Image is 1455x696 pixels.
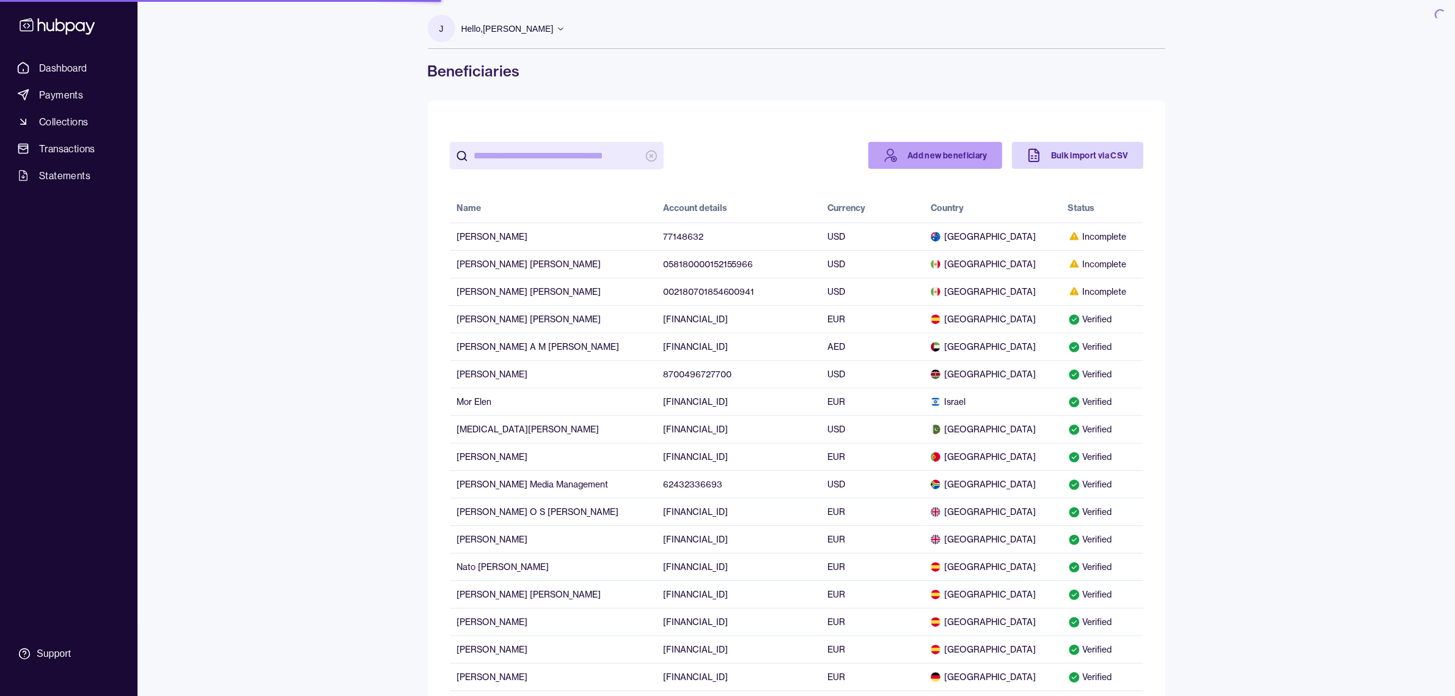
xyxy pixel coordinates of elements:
div: Verified [1068,423,1136,435]
td: USD [820,360,923,388]
td: [PERSON_NAME] [450,608,656,635]
td: [PERSON_NAME] [450,443,656,470]
div: Verified [1068,478,1136,491]
td: 002180701854600941 [656,278,821,305]
div: Verified [1068,451,1136,463]
span: Transactions [39,141,95,156]
td: [PERSON_NAME] [450,360,656,388]
div: Verified [1068,588,1136,601]
span: Israel [931,396,1054,408]
td: USD [820,278,923,305]
td: EUR [820,443,923,470]
p: J [439,22,444,35]
div: Status [1068,202,1095,214]
td: EUR [820,663,923,690]
div: Incomplete [1068,286,1136,298]
div: Verified [1068,313,1136,325]
td: [PERSON_NAME] [450,223,656,250]
td: EUR [820,635,923,663]
td: [PERSON_NAME] [450,663,656,690]
td: [FINANCIAL_ID] [656,498,821,525]
div: Support [37,647,71,661]
td: 77148632 [656,223,821,250]
input: search [474,142,639,169]
td: USD [820,250,923,278]
td: Nato [PERSON_NAME] [450,553,656,580]
td: [FINANCIAL_ID] [656,415,821,443]
td: [FINANCIAL_ID] [656,388,821,415]
td: [PERSON_NAME] [PERSON_NAME] [450,305,656,333]
span: [GEOGRAPHIC_DATA] [931,258,1054,270]
div: Verified [1068,396,1136,408]
div: Verified [1068,506,1136,518]
p: Hello, [PERSON_NAME] [461,22,554,35]
div: Incomplete [1068,258,1136,270]
span: Payments [39,87,83,102]
div: Verified [1068,561,1136,573]
td: [FINANCIAL_ID] [656,663,821,690]
td: EUR [820,498,923,525]
a: Bulk import via CSV [1012,142,1143,169]
span: [GEOGRAPHIC_DATA] [931,451,1054,463]
td: USD [820,415,923,443]
td: [MEDICAL_DATA][PERSON_NAME] [450,415,656,443]
td: [PERSON_NAME] [450,635,656,663]
div: Verified [1068,643,1136,656]
td: [FINANCIAL_ID] [656,333,821,360]
a: Statements [12,165,125,187]
td: EUR [820,580,923,608]
span: [GEOGRAPHIC_DATA] [931,671,1054,683]
td: [FINANCIAL_ID] [656,580,821,608]
span: [GEOGRAPHIC_DATA] [931,616,1054,628]
a: Add new beneficiary [868,142,1002,169]
td: 8700496727700 [656,360,821,388]
div: Verified [1068,533,1136,546]
span: Collections [39,114,88,129]
td: AED [820,333,923,360]
span: [GEOGRAPHIC_DATA] [931,588,1054,601]
div: Country [931,202,964,214]
div: Verified [1068,671,1136,683]
td: [FINANCIAL_ID] [656,443,821,470]
td: [FINANCIAL_ID] [656,305,821,333]
div: Verified [1068,341,1136,353]
span: [GEOGRAPHIC_DATA] [931,561,1054,573]
td: [PERSON_NAME] [PERSON_NAME] [450,580,656,608]
span: [GEOGRAPHIC_DATA] [931,423,1054,435]
td: [PERSON_NAME] A M [PERSON_NAME] [450,333,656,360]
span: [GEOGRAPHIC_DATA] [931,643,1054,656]
td: [PERSON_NAME] [450,525,656,553]
div: Account details [663,202,727,214]
span: [GEOGRAPHIC_DATA] [931,506,1054,518]
td: USD [820,223,923,250]
span: Dashboard [39,61,87,75]
td: [FINANCIAL_ID] [656,608,821,635]
td: EUR [820,305,923,333]
a: Support [12,641,125,667]
div: Name [457,202,482,214]
td: EUR [820,608,923,635]
td: USD [820,470,923,498]
td: [PERSON_NAME] O S [PERSON_NAME] [450,498,656,525]
td: 62432336693 [656,470,821,498]
a: Collections [12,111,125,133]
td: EUR [820,525,923,553]
span: Statements [39,168,90,183]
h1: Beneficiaries [428,61,1165,81]
span: [GEOGRAPHIC_DATA] [931,231,1054,243]
td: Mor Elen [450,388,656,415]
td: EUR [820,553,923,580]
span: [GEOGRAPHIC_DATA] [931,478,1054,491]
span: [GEOGRAPHIC_DATA] [931,286,1054,298]
td: [FINANCIAL_ID] [656,635,821,663]
div: Verified [1068,616,1136,628]
div: Incomplete [1068,231,1136,243]
td: [FINANCIAL_ID] [656,553,821,580]
td: [FINANCIAL_ID] [656,525,821,553]
div: Currency [827,202,865,214]
td: 058180000152155966 [656,250,821,278]
span: [GEOGRAPHIC_DATA] [931,368,1054,380]
td: EUR [820,388,923,415]
a: Payments [12,84,125,106]
span: [GEOGRAPHIC_DATA] [931,341,1054,353]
